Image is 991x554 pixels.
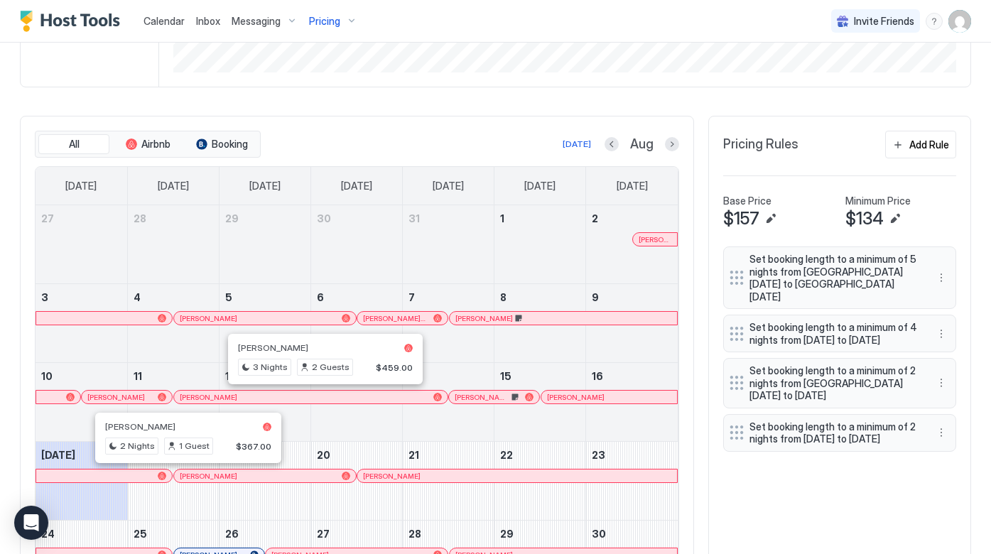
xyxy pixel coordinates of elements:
[36,442,127,521] td: August 17, 2025
[36,442,127,468] a: August 17, 2025
[127,442,219,521] td: August 18, 2025
[134,212,146,224] span: 28
[639,235,671,244] span: [PERSON_NAME]
[547,393,605,402] span: [PERSON_NAME]
[236,441,271,452] span: $367.00
[592,291,599,303] span: 9
[238,342,308,353] span: [PERSON_NAME]
[933,269,950,286] div: menu
[605,137,619,151] button: Previous month
[180,314,237,323] span: [PERSON_NAME]
[494,521,585,547] a: August 29, 2025
[494,284,586,363] td: August 8, 2025
[494,205,585,232] a: August 1, 2025
[933,325,950,342] button: More options
[220,205,310,232] a: July 29, 2025
[38,134,109,154] button: All
[749,253,919,303] span: Set booking length to a minimum of 5 nights from [GEOGRAPHIC_DATA][DATE] to [GEOGRAPHIC_DATA][DATE]
[885,131,956,158] button: Add Rule
[749,364,919,402] span: Set booking length to a minimum of 2 nights from [GEOGRAPHIC_DATA][DATE] to [DATE]
[494,442,585,468] a: August 22, 2025
[36,284,127,310] a: August 3, 2025
[128,363,219,389] a: August 11, 2025
[547,393,671,402] div: [PERSON_NAME]
[141,138,170,151] span: Airbnb
[317,212,331,224] span: 30
[225,291,232,303] span: 5
[500,212,504,224] span: 1
[363,314,428,323] span: [PERSON_NAME]-[PERSON_NAME]
[500,291,507,303] span: 8
[617,180,648,192] span: [DATE]
[128,442,219,468] a: August 18, 2025
[926,13,943,30] div: menu
[311,442,402,468] a: August 20, 2025
[225,370,236,382] span: 12
[41,291,48,303] span: 3
[586,205,678,232] a: August 2, 2025
[180,314,350,323] div: [PERSON_NAME]
[403,284,494,363] td: August 7, 2025
[408,528,421,540] span: 28
[948,10,971,33] div: User profile
[561,136,593,153] button: [DATE]
[586,284,678,310] a: August 9, 2025
[418,167,478,205] a: Thursday
[311,521,402,547] a: August 27, 2025
[87,393,166,402] div: [PERSON_NAME]
[586,363,678,442] td: August 16, 2025
[36,205,127,232] a: July 27, 2025
[563,138,591,151] div: [DATE]
[41,212,54,224] span: 27
[143,15,185,27] span: Calendar
[212,138,248,151] span: Booking
[845,195,911,207] span: Minimum Price
[592,528,606,540] span: 30
[317,291,324,303] span: 6
[225,212,239,224] span: 29
[317,528,330,540] span: 27
[845,208,884,229] span: $134
[933,269,950,286] button: More options
[36,363,127,389] a: August 10, 2025
[128,521,219,547] a: August 25, 2025
[225,528,239,540] span: 26
[36,205,127,284] td: July 27, 2025
[36,284,127,363] td: August 3, 2025
[455,393,509,402] span: [PERSON_NAME]
[933,424,950,441] button: More options
[408,291,415,303] span: 7
[180,393,442,402] div: [PERSON_NAME]
[143,167,203,205] a: Monday
[524,180,556,192] span: [DATE]
[41,449,75,461] span: [DATE]
[112,134,183,154] button: Airbnb
[500,370,511,382] span: 15
[220,521,310,547] a: August 26, 2025
[312,361,350,374] span: 2 Guests
[363,472,671,481] div: [PERSON_NAME]
[403,442,494,521] td: August 21, 2025
[592,370,603,382] span: 16
[219,284,310,363] td: August 5, 2025
[134,370,142,382] span: 11
[363,472,421,481] span: [PERSON_NAME]
[455,314,513,323] span: [PERSON_NAME]
[310,205,402,284] td: July 30, 2025
[105,421,175,432] span: [PERSON_NAME]
[310,284,402,363] td: August 6, 2025
[51,167,111,205] a: Sunday
[586,363,678,389] a: August 16, 2025
[723,136,798,153] span: Pricing Rules
[220,442,310,468] a: August 19, 2025
[592,212,598,224] span: 2
[179,440,210,452] span: 1 Guest
[586,442,678,521] td: August 23, 2025
[455,314,671,323] div: [PERSON_NAME]
[120,440,155,452] span: 2 Nights
[196,13,220,28] a: Inbox
[494,284,585,310] a: August 8, 2025
[403,205,494,232] a: July 31, 2025
[311,205,402,232] a: July 30, 2025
